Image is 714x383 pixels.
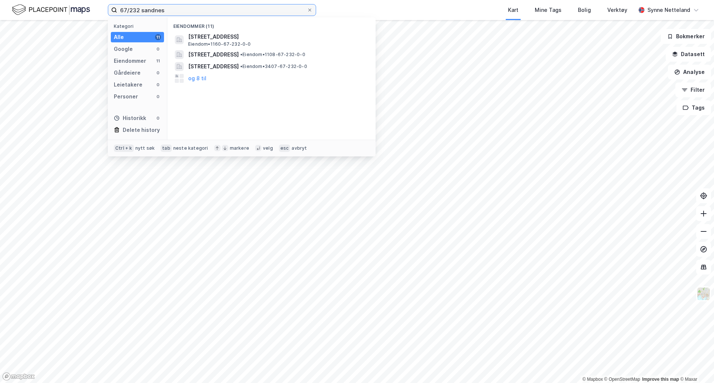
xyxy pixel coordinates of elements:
[508,6,518,14] div: Kart
[173,145,208,151] div: neste kategori
[668,65,711,79] button: Analyse
[155,82,161,88] div: 0
[535,6,562,14] div: Mine Tags
[697,287,711,301] img: Z
[167,17,376,31] div: Eiendommer (11)
[114,56,146,65] div: Eiendommer
[114,92,138,101] div: Personer
[675,82,711,97] button: Filter
[155,70,161,76] div: 0
[582,377,603,382] a: Mapbox
[123,126,160,134] div: Delete history
[188,32,367,41] span: [STREET_ADDRESS]
[263,145,273,151] div: velg
[155,94,161,100] div: 0
[155,46,161,52] div: 0
[677,347,714,383] div: Kontrollprogram for chat
[12,3,90,16] img: logo.f888ab2527a4732fd821a326f86c7f29.svg
[117,4,307,16] input: Søk på adresse, matrikkel, gårdeiere, leietakere eller personer
[188,74,206,83] button: og 8 til
[279,145,290,152] div: esc
[155,58,161,64] div: 11
[676,100,711,115] button: Tags
[292,145,307,151] div: avbryt
[240,52,242,57] span: •
[240,52,305,58] span: Eiendom • 1108-67-232-0-0
[604,377,640,382] a: OpenStreetMap
[647,6,690,14] div: Synne Netteland
[114,33,124,42] div: Alle
[188,62,239,71] span: [STREET_ADDRESS]
[677,347,714,383] iframe: Chat Widget
[230,145,249,151] div: markere
[578,6,591,14] div: Bolig
[661,29,711,44] button: Bokmerker
[114,80,142,89] div: Leietakere
[188,41,251,47] span: Eiendom • 1160-67-232-0-0
[155,34,161,40] div: 11
[607,6,627,14] div: Verktøy
[114,68,141,77] div: Gårdeiere
[114,114,146,123] div: Historikk
[135,145,155,151] div: nytt søk
[2,372,35,381] a: Mapbox homepage
[155,115,161,121] div: 0
[161,145,172,152] div: tab
[642,377,679,382] a: Improve this map
[114,45,133,53] div: Google
[240,64,242,69] span: •
[114,23,164,29] div: Kategori
[240,64,307,69] span: Eiendom • 3407-67-232-0-0
[114,145,134,152] div: Ctrl + k
[188,50,239,59] span: [STREET_ADDRESS]
[666,47,711,62] button: Datasett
